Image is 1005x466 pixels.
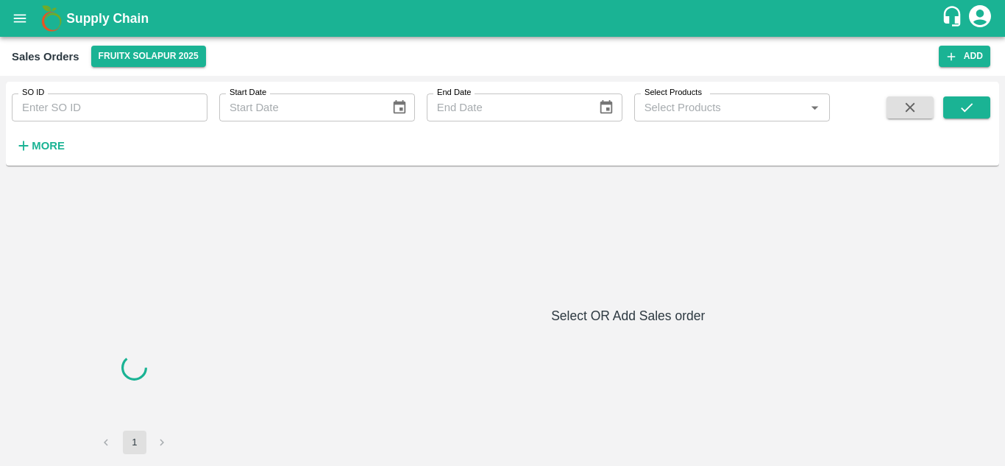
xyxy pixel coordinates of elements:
[644,87,702,99] label: Select Products
[91,46,206,67] button: Select DC
[427,93,587,121] input: End Date
[967,3,993,34] div: account of current user
[805,98,824,117] button: Open
[230,87,266,99] label: Start Date
[93,431,177,454] nav: pagination navigation
[639,98,801,117] input: Select Products
[22,87,44,99] label: SO ID
[123,431,146,454] button: page 1
[386,93,413,121] button: Choose date
[12,133,68,158] button: More
[12,93,207,121] input: Enter SO ID
[592,93,620,121] button: Choose date
[32,140,65,152] strong: More
[437,87,471,99] label: End Date
[66,11,149,26] b: Supply Chain
[263,306,994,326] h6: Select OR Add Sales order
[3,1,37,35] button: open drawer
[219,93,380,121] input: Start Date
[939,46,990,67] button: Add
[941,5,967,32] div: customer-support
[37,4,66,33] img: logo
[66,8,941,29] a: Supply Chain
[12,47,79,66] div: Sales Orders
